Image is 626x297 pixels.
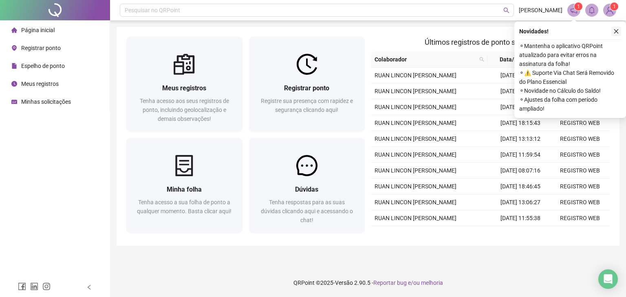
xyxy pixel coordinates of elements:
[478,53,486,66] span: search
[261,98,353,113] span: Registre sua presença com rapidez e segurança clicando aqui!
[375,183,456,190] span: RUAN LINCON [PERSON_NAME]
[550,163,610,179] td: REGISTRO WEB
[21,45,61,51] span: Registrar ponto
[425,38,556,46] span: Últimos registros de ponto sincronizados
[11,63,17,69] span: file
[479,57,484,62] span: search
[375,199,456,205] span: RUAN LINCON [PERSON_NAME]
[86,284,92,290] span: left
[610,2,618,11] sup: Atualize o seu contato no menu Meus Dados
[284,84,329,92] span: Registrar ponto
[375,167,456,174] span: RUAN LINCON [PERSON_NAME]
[613,4,616,9] span: 1
[249,138,365,233] a: DúvidasTenha respostas para as suas dúvidas clicando aqui e acessando o chat!
[375,151,456,158] span: RUAN LINCON [PERSON_NAME]
[162,84,206,92] span: Meus registros
[11,81,17,87] span: clock-circle
[491,131,550,147] td: [DATE] 13:13:12
[11,27,17,33] span: home
[550,194,610,210] td: REGISTRO WEB
[30,282,38,290] span: linkedin
[491,115,550,131] td: [DATE] 18:15:43
[519,27,549,36] span: Novidades !
[110,269,626,297] footer: QRPoint © 2025 - 2.90.5 -
[375,215,456,221] span: RUAN LINCON [PERSON_NAME]
[295,186,318,193] span: Dúvidas
[11,45,17,51] span: environment
[491,163,550,179] td: [DATE] 08:07:16
[588,7,595,14] span: bell
[550,115,610,131] td: REGISTRO WEB
[375,120,456,126] span: RUAN LINCON [PERSON_NAME]
[570,7,578,14] span: notification
[598,269,618,289] div: Open Intercom Messenger
[21,27,55,33] span: Página inicial
[375,88,456,94] span: RUAN LINCON [PERSON_NAME]
[375,104,456,110] span: RUAN LINCON [PERSON_NAME]
[375,135,456,142] span: RUAN LINCON [PERSON_NAME]
[574,2,582,11] sup: 1
[519,41,621,68] span: ⚬ Mantenha o aplicativo QRPoint atualizado para evitar erros na assinatura da folha!
[550,226,610,242] td: REGISTRO WEB
[577,4,580,9] span: 1
[550,179,610,194] td: REGISTRO WEB
[373,280,443,286] span: Reportar bug e/ou melhoria
[519,68,621,86] span: ⚬ ⚠️ Suporte Via Chat Será Removido do Plano Essencial
[21,81,59,87] span: Meus registros
[21,63,65,69] span: Espelho de ponto
[491,179,550,194] td: [DATE] 18:46:45
[491,194,550,210] td: [DATE] 13:06:27
[519,95,621,113] span: ⚬ Ajustes da folha com período ampliado!
[261,199,353,223] span: Tenha respostas para as suas dúvidas clicando aqui e acessando o chat!
[613,28,619,34] span: close
[140,98,229,122] span: Tenha acesso aos seus registros de ponto, incluindo geolocalização e demais observações!
[491,99,550,115] td: [DATE] 08:00:38
[167,186,202,193] span: Minha folha
[503,7,509,13] span: search
[42,282,51,290] span: instagram
[550,147,610,163] td: REGISTRO WEB
[18,282,26,290] span: facebook
[11,99,17,105] span: schedule
[491,55,536,64] span: Data/Hora
[375,55,476,64] span: Colaborador
[21,98,71,105] span: Minhas solicitações
[519,6,562,15] span: [PERSON_NAME]
[375,72,456,79] span: RUAN LINCON [PERSON_NAME]
[604,4,616,16] img: 83907
[487,52,545,68] th: Data/Hora
[550,131,610,147] td: REGISTRO WEB
[491,147,550,163] td: [DATE] 11:59:54
[249,37,365,131] a: Registrar pontoRegistre sua presença com rapidez e segurança clicando aqui!
[491,68,550,83] td: [DATE] 13:32:38
[126,37,242,131] a: Meus registrosTenha acesso aos seus registros de ponto, incluindo geolocalização e demais observa...
[491,226,550,242] td: [DATE] 08:12:38
[335,280,353,286] span: Versão
[519,86,621,95] span: ⚬ Novidade no Cálculo do Saldo!
[491,83,550,99] td: [DATE] 11:59:26
[550,210,610,226] td: REGISTRO WEB
[137,199,231,214] span: Tenha acesso a sua folha de ponto a qualquer momento. Basta clicar aqui!
[491,210,550,226] td: [DATE] 11:55:38
[126,138,242,233] a: Minha folhaTenha acesso a sua folha de ponto a qualquer momento. Basta clicar aqui!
